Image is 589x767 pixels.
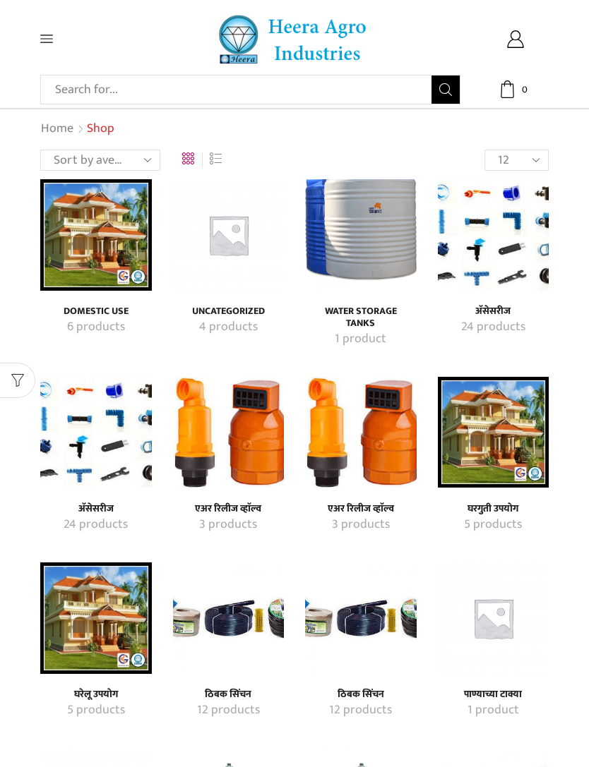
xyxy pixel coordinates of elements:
[173,562,285,674] img: ठिबक सिंचन
[40,150,160,171] select: Shop order
[461,318,525,337] mark: 24 products
[56,306,136,318] a: Visit product category Domestic Use
[199,516,257,534] mark: 3 products
[197,701,260,720] mark: 12 products
[40,179,152,291] a: Visit product category Domestic Use
[173,377,285,488] a: Visit product category एअर रिलीज व्हाॅल्व
[40,377,152,488] a: Visit product category अ‍ॅसेसरीज
[453,306,534,318] h4: अ‍ॅसेसरीज
[87,121,114,137] h1: Shop
[40,562,152,674] img: घरेलू उपयोग
[56,701,136,720] a: Visit product category घरेलू उपयोग
[56,503,136,515] h4: अ‍ॅसेसरीज
[321,689,401,701] h4: ठिबक सिंचन
[453,503,534,515] h4: घरगुती उपयोग
[40,120,114,138] nav: Breadcrumb
[332,516,390,534] mark: 3 products
[40,377,152,488] img: अ‍ॅसेसरीज
[173,179,285,291] img: Uncategorized
[321,503,401,515] a: Visit product category एअर रिलीज व्हाॅल्व
[40,179,152,291] img: Domestic Use
[305,179,417,291] a: Visit product category Water Storage Tanks
[438,562,549,674] a: Visit product category पाण्याच्या टाक्या
[432,76,460,104] button: Search button
[199,318,258,337] mark: 4 products
[67,318,125,337] mark: 6 products
[305,562,417,674] a: Visit product category ठिबक सिंचन
[189,503,269,515] a: Visit product category एअर रिलीज व्हाॅल्व
[189,689,269,701] a: Visit product category ठिबक सिंचन
[321,306,401,330] h4: Water Storage Tanks
[464,516,522,534] mark: 5 products
[67,701,125,720] mark: 5 products
[438,377,549,488] a: Visit product category घरगुती उपयोग
[64,516,128,534] mark: 24 products
[438,179,549,291] a: Visit product category अ‍ॅसेसरीज
[56,516,136,534] a: Visit product category अ‍ॅसेसरीज
[173,179,285,291] a: Visit product category Uncategorized
[173,562,285,674] a: Visit product category ठिबक सिंचन
[321,701,401,720] a: Visit product category ठिबक सिंचन
[321,503,401,515] h4: एअर रिलीज व्हाॅल्व
[305,562,417,674] img: ठिबक सिंचन
[56,306,136,318] h4: Domestic Use
[321,330,401,349] a: Visit product category Water Storage Tanks
[305,179,417,291] img: Water Storage Tanks
[453,503,534,515] a: Visit product category घरगुती उपयोग
[453,318,534,337] a: Visit product category अ‍ॅसेसरीज
[189,306,269,318] a: Visit product category Uncategorized
[453,306,534,318] a: Visit product category अ‍ॅसेसरीज
[40,120,74,138] a: Home
[453,701,534,720] a: Visit product category पाण्याच्या टाक्या
[438,562,549,674] img: पाण्याच्या टाक्या
[56,689,136,701] h4: घरेलू उपयोग
[40,562,152,674] a: Visit product category घरेलू उपयोग
[173,377,285,488] img: एअर रिलीज व्हाॅल्व
[189,689,269,701] h4: ठिबक सिंचन
[189,306,269,318] h4: Uncategorized
[468,701,519,720] mark: 1 product
[305,377,417,488] img: एअर रिलीज व्हाॅल्व
[321,306,401,330] a: Visit product category Water Storage Tanks
[305,377,417,488] a: Visit product category एअर रिलीज व्हाॅल्व
[189,503,269,515] h4: एअर रिलीज व्हाॅल्व
[482,80,549,98] a: 0
[335,330,386,349] mark: 1 product
[453,516,534,534] a: Visit product category घरगुती उपयोग
[48,76,432,104] input: Search for...
[329,701,392,720] mark: 12 products
[438,179,549,291] img: अ‍ॅसेसरीज
[453,689,534,701] a: Visit product category पाण्याच्या टाक्या
[56,318,136,337] a: Visit product category Domestic Use
[321,516,401,534] a: Visit product category एअर रिलीज व्हाॅल्व
[453,689,534,701] h4: पाण्याच्या टाक्या
[56,503,136,515] a: Visit product category अ‍ॅसेसरीज
[321,689,401,701] a: Visit product category ठिबक सिंचन
[189,318,269,337] a: Visit product category Uncategorized
[517,83,531,97] span: 0
[56,689,136,701] a: Visit product category घरेलू उपयोग
[189,701,269,720] a: Visit product category ठिबक सिंचन
[438,377,549,488] img: घरगुती उपयोग
[189,516,269,534] a: Visit product category एअर रिलीज व्हाॅल्व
